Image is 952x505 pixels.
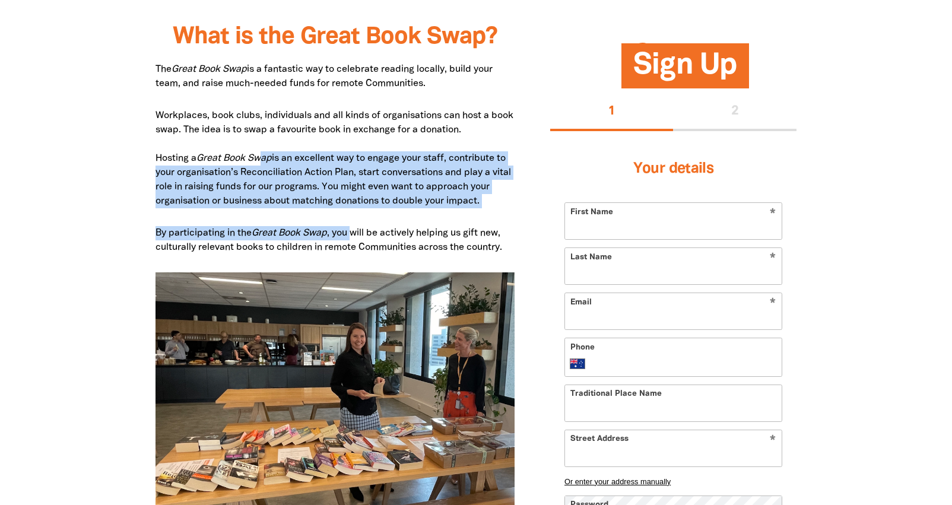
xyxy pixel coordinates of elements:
p: Workplaces, book clubs, individuals and all kinds of organisations can host a book swap. The idea... [156,109,515,208]
p: The is a fantastic way to celebrate reading locally, build your team, and raise much-needed funds... [156,62,515,91]
em: Great Book Swap [196,154,272,163]
em: Great Book Swap [172,65,247,74]
button: Or enter your address manually [564,477,782,485]
button: Stage 1 [550,93,674,131]
span: What is the Great Book Swap? [173,26,497,48]
h3: Your details [564,145,782,193]
p: By participating in the , you will be actively helping us gift new, culturally relevant books to ... [156,226,515,255]
span: Sign Up [633,52,737,88]
em: Great Book Swap [252,229,327,237]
